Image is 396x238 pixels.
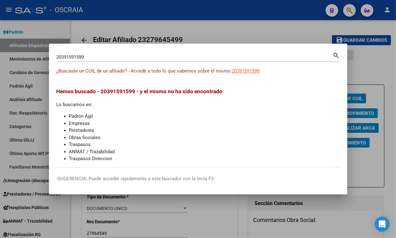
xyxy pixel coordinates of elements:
li: Padrón Ágil [69,113,340,120]
div: Open Intercom Messenger [375,217,390,232]
span: Hemos buscado - 20391591599 - y el mismo no ha sido encontrado [57,88,223,95]
span: 20391591599 [232,68,260,74]
mat-icon: search [333,51,340,59]
p: -SUGERENCIA: Puede acceder rapidamente a este buscador con la tecla F2- [57,175,340,182]
li: ANMAT / Trazabilidad [69,148,340,155]
li: Traspasos [69,141,340,148]
li: Traspasos Direccion [69,155,340,162]
li: Obras Sociales [69,134,340,141]
li: Empresas [69,120,340,127]
div: Lo buscamos en: [57,87,340,162]
li: Prestadores [69,127,340,134]
span: ¿Buscaste un CUIL de un afiliado? - Accedé a todo lo que sabemos sobre el mismo: [57,68,232,74]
